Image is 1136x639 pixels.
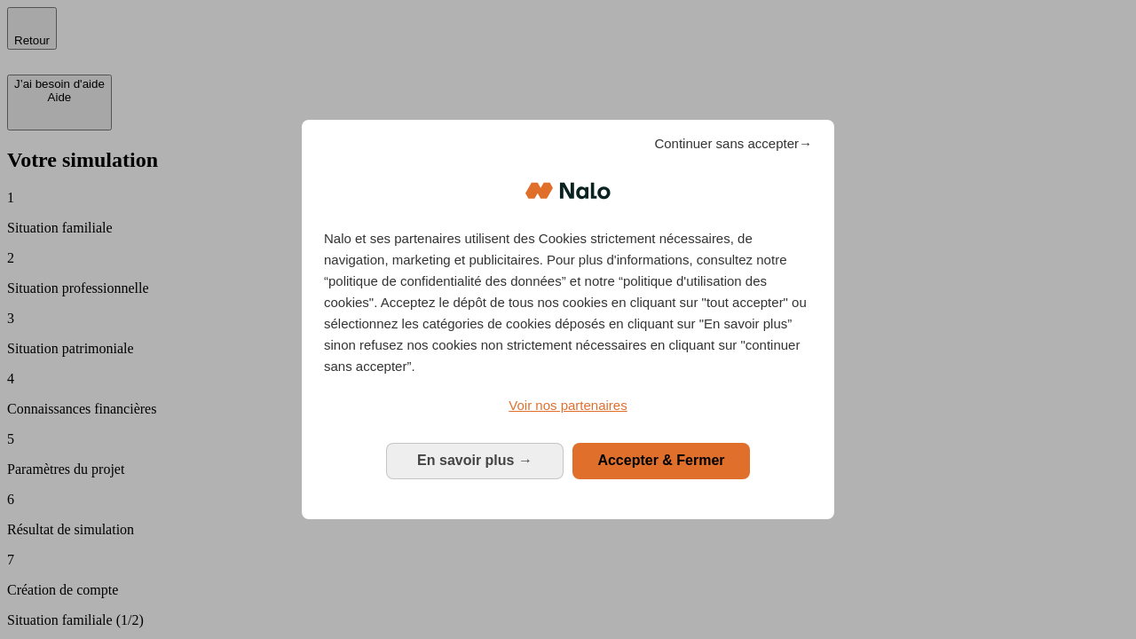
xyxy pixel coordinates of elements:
span: Voir nos partenaires [509,398,627,413]
button: Accepter & Fermer: Accepter notre traitement des données et fermer [572,443,750,478]
span: Accepter & Fermer [597,453,724,468]
a: Voir nos partenaires [324,395,812,416]
button: En savoir plus: Configurer vos consentements [386,443,564,478]
p: Nalo et ses partenaires utilisent des Cookies strictement nécessaires, de navigation, marketing e... [324,228,812,377]
span: En savoir plus → [417,453,532,468]
img: Logo [525,164,611,217]
span: Continuer sans accepter→ [654,133,812,154]
div: Bienvenue chez Nalo Gestion du consentement [302,120,834,518]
